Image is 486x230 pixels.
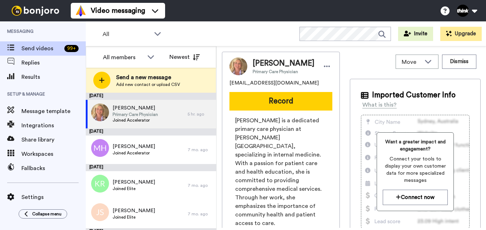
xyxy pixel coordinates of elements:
[21,73,86,81] span: Results
[383,138,448,153] span: Want a greater impact and engagement?
[91,6,145,16] span: Video messaging
[188,111,213,117] div: 5 hr. ago
[229,57,247,75] img: Image of Jessica Richmond
[113,186,155,191] span: Joined Elite
[253,58,314,69] span: [PERSON_NAME]
[188,211,213,217] div: 7 mo. ago
[113,112,158,117] span: Primary Care Physician
[19,209,67,219] button: Collapse menu
[440,27,482,41] button: Upgrade
[402,58,421,66] span: Move
[229,92,332,111] button: Record
[442,55,476,69] button: Dismiss
[113,214,155,220] span: Joined Elite
[235,116,327,228] span: [PERSON_NAME] is a dedicated primary care physician at [PERSON_NAME][GEOGRAPHIC_DATA], specializi...
[75,5,86,16] img: vm-color.svg
[103,30,150,39] span: All
[188,147,213,153] div: 7 mo. ago
[21,44,61,53] span: Send videos
[21,193,86,201] span: Settings
[86,164,216,171] div: [DATE]
[116,73,180,82] span: Send a new message
[362,101,397,109] div: What is this?
[21,58,86,67] span: Replies
[21,121,86,130] span: Integrations
[86,128,216,136] div: [DATE]
[113,104,158,112] span: [PERSON_NAME]
[229,80,319,87] span: [EMAIL_ADDRESS][DOMAIN_NAME]
[32,211,61,217] span: Collapse menu
[21,136,86,144] span: Share library
[9,6,62,16] img: bj-logo-header-white.svg
[383,155,448,184] span: Connect your tools to display your own customer data for more specialized messages
[91,175,109,193] img: kr.png
[113,143,155,150] span: [PERSON_NAME]
[398,27,433,41] button: Invite
[91,103,109,121] img: abdbfa38-e292-467b-8824-8441448cb57e.jpg
[113,179,155,186] span: [PERSON_NAME]
[188,183,213,188] div: 7 mo. ago
[113,207,155,214] span: [PERSON_NAME]
[91,203,109,221] img: js.png
[164,50,205,64] button: Newest
[91,139,109,157] img: mh.png
[103,53,144,62] div: All members
[116,82,180,87] span: Add new contact or upload CSV
[372,90,456,101] span: Imported Customer Info
[21,107,86,116] span: Message template
[86,93,216,100] div: [DATE]
[113,150,155,156] span: Joined Accelerator
[64,45,79,52] div: 99 +
[253,69,314,75] span: Primary Care Physician
[383,190,448,205] button: Connect now
[21,150,86,158] span: Workspaces
[21,164,86,173] span: Fallbacks
[113,117,158,123] span: Joined Accelerator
